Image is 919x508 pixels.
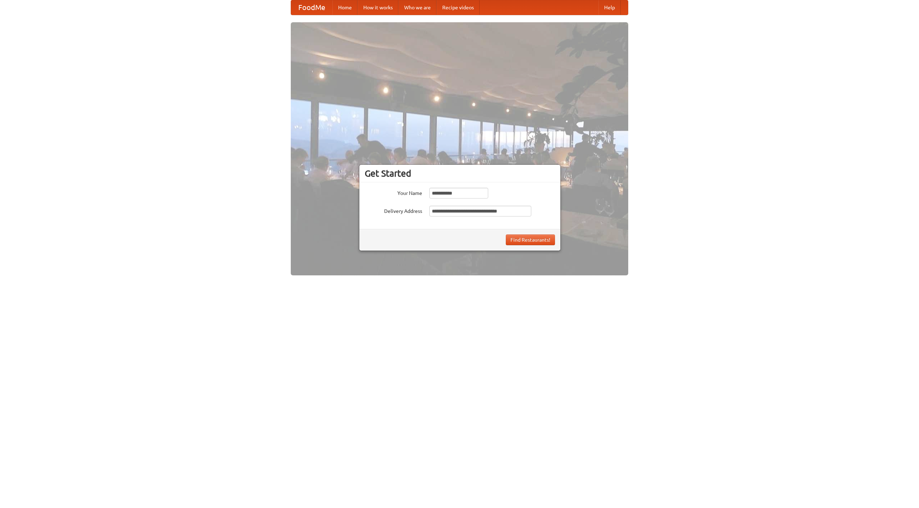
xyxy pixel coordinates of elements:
a: How it works [358,0,398,15]
h3: Get Started [365,168,555,179]
a: FoodMe [291,0,332,15]
a: Recipe videos [437,0,480,15]
a: Who we are [398,0,437,15]
label: Delivery Address [365,206,422,215]
a: Home [332,0,358,15]
a: Help [598,0,621,15]
label: Your Name [365,188,422,197]
button: Find Restaurants! [506,234,555,245]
